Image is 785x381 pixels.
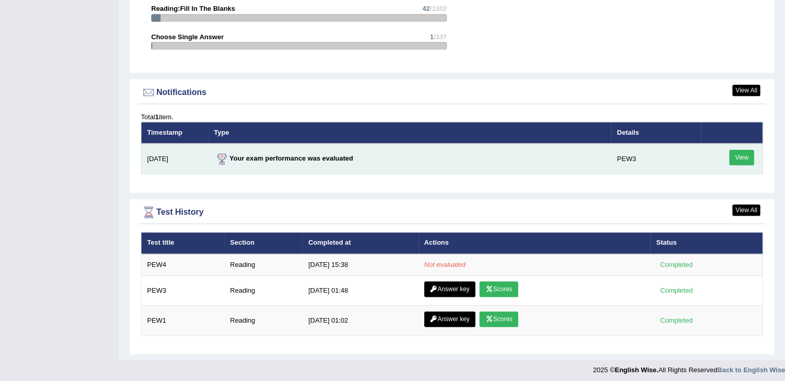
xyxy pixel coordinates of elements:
td: Reading [225,306,303,336]
th: Completed at [302,232,418,254]
span: /337 [434,33,446,41]
a: Answer key [424,311,475,327]
a: Scores [479,281,518,297]
th: Section [225,232,303,254]
strong: English Wise. [615,366,658,374]
div: Total item. [141,112,763,122]
td: PEW4 [141,254,225,276]
th: Type [209,122,612,144]
div: 2025 © All Rights Reserved [593,360,785,375]
a: View All [732,204,760,216]
td: PEW3 [611,144,700,174]
th: Timestamp [141,122,209,144]
a: Scores [479,311,518,327]
td: Reading [225,276,303,306]
a: View All [732,85,760,96]
td: PEW3 [141,276,225,306]
strong: Your exam performance was evaluated [214,154,354,162]
a: Answer key [424,281,475,297]
strong: Reading:Fill In The Blanks [151,5,235,12]
th: Status [650,232,762,254]
td: [DATE] 01:48 [302,276,418,306]
em: Not evaluated [424,261,466,268]
span: /1302 [430,5,447,12]
td: PEW1 [141,306,225,336]
td: [DATE] 01:02 [302,306,418,336]
div: Completed [656,315,696,326]
th: Details [611,122,700,144]
th: Test title [141,232,225,254]
th: Actions [419,232,651,254]
td: [DATE] [141,144,209,174]
a: Back to English Wise [717,366,785,374]
td: [DATE] 15:38 [302,254,418,276]
strong: Choose Single Answer [151,33,223,41]
div: Completed [656,259,696,270]
span: 42 [422,5,429,12]
b: 1 [155,113,158,121]
td: Reading [225,254,303,276]
div: Test History [141,204,763,220]
span: 1 [430,33,434,41]
a: View [729,150,754,165]
div: Notifications [141,85,763,100]
div: Completed [656,285,696,296]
